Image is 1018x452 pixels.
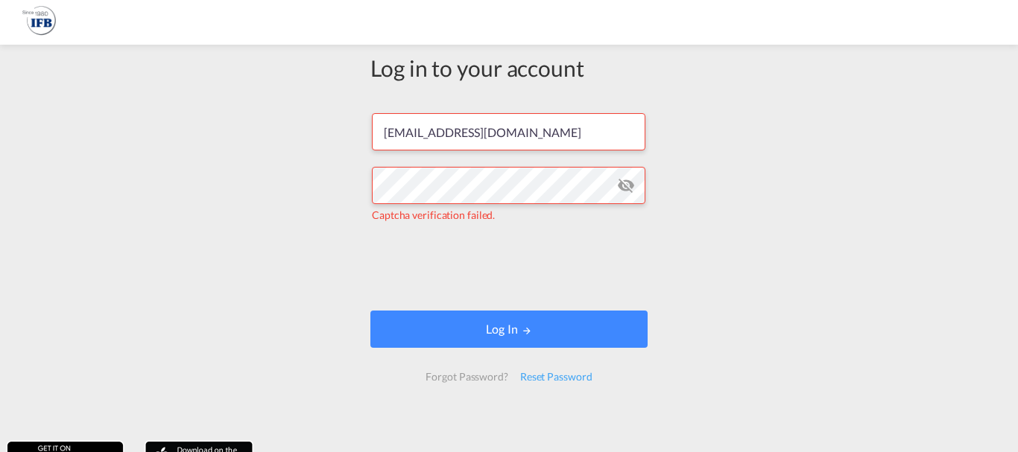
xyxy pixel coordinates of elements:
md-icon: icon-eye-off [617,176,635,194]
div: Forgot Password? [420,363,513,390]
button: LOGIN [370,311,648,348]
iframe: reCAPTCHA [396,238,622,296]
span: Captcha verification failed. [372,209,495,221]
input: Enter email/phone number [372,113,645,150]
div: Reset Password [514,363,598,390]
img: 1f261f00256b11eeaf3d89493e6660f9.png [22,6,56,39]
div: Log in to your account [370,52,648,83]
